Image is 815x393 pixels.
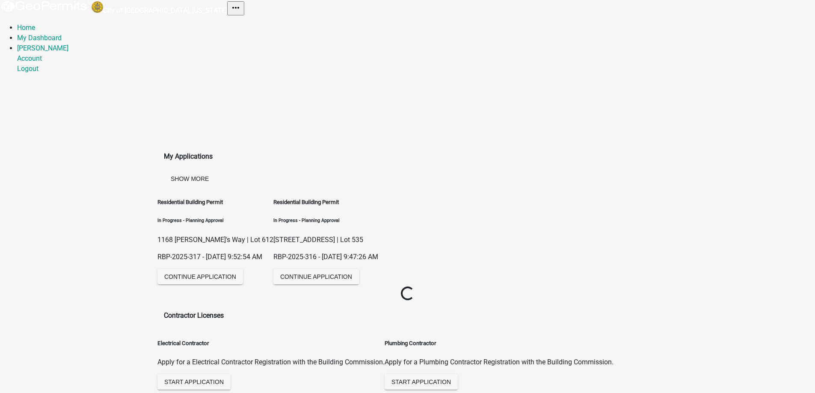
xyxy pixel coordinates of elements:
[385,357,613,367] p: Apply for a Plumbing Contractor Registration with the Building Commission.
[17,44,68,52] a: [PERSON_NAME]
[17,34,62,42] a: My Dashboard
[164,151,652,162] h4: My Applications
[273,235,378,245] p: [STREET_ADDRESS] | Lot 535
[92,1,103,13] img: City of Jeffersonville, Indiana
[273,217,378,224] h6: In Progress - Planning Approval
[17,53,815,74] div: [PERSON_NAME]
[385,339,613,348] h5: Plumbing Contractor
[273,252,378,262] p: RBP-2025-316 - [DATE] 9:47:26 AM
[385,374,458,390] button: Start Application
[157,374,231,390] button: Start Application
[391,378,451,385] span: Start Application
[17,54,42,62] a: Account
[17,65,39,73] a: Logout
[157,217,273,224] h6: In Progress - Planning Approval
[273,269,359,284] button: Continue Application
[231,3,241,13] i: more_horiz
[164,310,652,321] h4: Contractor Licenses
[157,269,243,284] button: Continue Application
[103,6,227,15] a: City of [GEOGRAPHIC_DATA], [US_STATE]
[157,235,273,245] p: 1168 [PERSON_NAME]'s Way | Lot 612
[17,24,35,32] a: Home
[227,1,244,15] button: Toggle navigation
[273,198,378,207] h5: Residential Building Permit
[164,171,216,186] button: Show More
[157,357,385,367] p: Apply for a Electrical Contractor Registration with the Building Commission.
[157,198,273,207] h5: Residential Building Permit
[164,378,224,385] span: Start Application
[157,252,273,262] p: RBP-2025-317 - [DATE] 9:52:54 AM
[157,339,385,348] h5: Electrical Contractor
